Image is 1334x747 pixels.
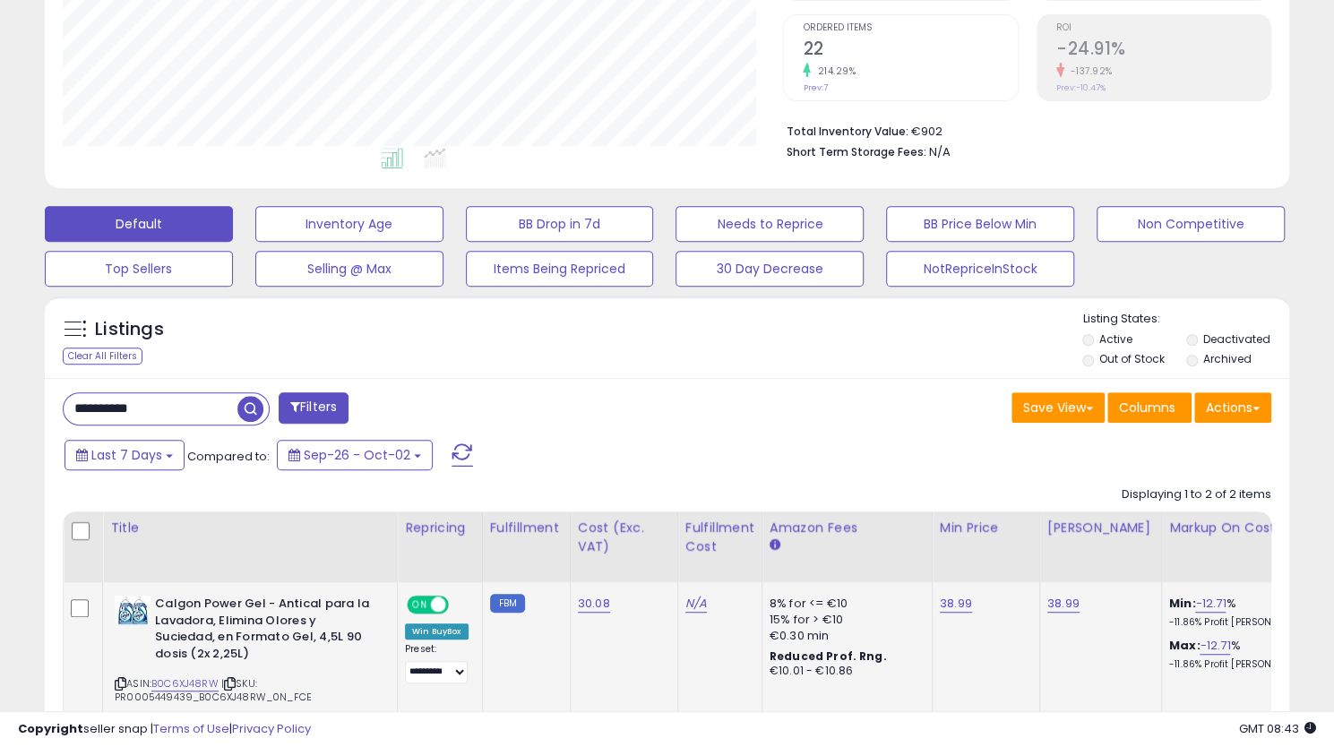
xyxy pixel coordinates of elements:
[187,448,270,465] span: Compared to:
[155,596,373,666] b: Calgon Power Gel - Antical para la Lavadora, Elimina Olores y Suciedad, en Formato Gel, 4,5L 90 d...
[1047,519,1154,537] div: [PERSON_NAME]
[45,206,233,242] button: Default
[1194,392,1271,423] button: Actions
[63,348,142,365] div: Clear All Filters
[405,623,469,640] div: Win BuyBox
[685,519,754,556] div: Fulfillment Cost
[1169,638,1318,671] div: %
[95,317,164,342] h5: Listings
[803,23,1017,33] span: Ordered Items
[1169,637,1201,654] b: Max:
[1203,331,1270,347] label: Deactivated
[803,82,827,93] small: Prev: 7
[279,392,349,424] button: Filters
[1097,206,1285,242] button: Non Competitive
[1082,311,1289,328] p: Listing States:
[115,676,312,703] span: | SKU: PR0005449439_B0C6XJ48RW_0N_FCE
[1200,637,1230,655] a: -12.71
[232,720,311,737] a: Privacy Policy
[578,519,670,556] div: Cost (Exc. VAT)
[770,648,887,664] b: Reduced Prof. Rng.
[45,251,233,287] button: Top Sellers
[770,612,918,628] div: 15% for > €10
[940,595,972,613] a: 38.99
[940,519,1032,537] div: Min Price
[1099,351,1165,366] label: Out of Stock
[786,119,1258,141] li: €902
[446,597,475,613] span: OFF
[685,595,707,613] a: N/A
[676,206,864,242] button: Needs to Reprice
[255,251,443,287] button: Selling @ Max
[466,251,654,287] button: Items Being Repriced
[1107,392,1192,423] button: Columns
[886,251,1074,287] button: NotRepriceInStock
[91,446,162,464] span: Last 7 Days
[770,537,780,554] small: Amazon Fees.
[405,519,475,537] div: Repricing
[18,721,311,738] div: seller snap | |
[770,664,918,679] div: €10.01 - €10.86
[18,720,83,737] strong: Copyright
[1119,399,1175,416] span: Columns
[1203,351,1252,366] label: Archived
[1056,82,1106,93] small: Prev: -10.47%
[803,39,1017,63] h2: 22
[277,440,433,470] button: Sep-26 - Oct-02
[1099,331,1132,347] label: Active
[405,643,469,683] div: Preset:
[153,720,229,737] a: Terms of Use
[1169,596,1318,629] div: %
[1056,23,1270,33] span: ROI
[1239,720,1316,737] span: 2025-10-10 08:43 GMT
[1169,616,1318,629] p: -11.86% Profit [PERSON_NAME]
[466,206,654,242] button: BB Drop in 7d
[578,595,610,613] a: 30.08
[1122,486,1271,503] div: Displaying 1 to 2 of 2 items
[1169,595,1196,612] b: Min:
[1056,39,1270,63] h2: -24.91%
[770,519,925,537] div: Amazon Fees
[1195,595,1226,613] a: -12.71
[770,628,918,644] div: €0.30 min
[786,144,925,159] b: Short Term Storage Fees:
[886,206,1074,242] button: BB Price Below Min
[770,596,918,612] div: 8% for <= €10
[151,676,219,691] a: B0C6XJ48RW
[115,596,151,624] img: 51Q6eML6KXL._SL40_.jpg
[490,519,563,537] div: Fulfillment
[409,597,431,613] span: ON
[490,594,525,613] small: FBM
[1169,519,1324,537] div: Markup on Cost
[1011,392,1105,423] button: Save View
[255,206,443,242] button: Inventory Age
[928,143,950,160] span: N/A
[676,251,864,287] button: 30 Day Decrease
[1161,511,1331,582] th: The percentage added to the cost of goods (COGS) that forms the calculator for Min & Max prices.
[65,440,185,470] button: Last 7 Days
[304,446,410,464] span: Sep-26 - Oct-02
[811,64,856,78] small: 214.29%
[110,519,390,537] div: Title
[1047,595,1080,613] a: 38.99
[1169,658,1318,671] p: -11.86% Profit [PERSON_NAME]
[1064,64,1113,78] small: -137.92%
[786,124,908,139] b: Total Inventory Value:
